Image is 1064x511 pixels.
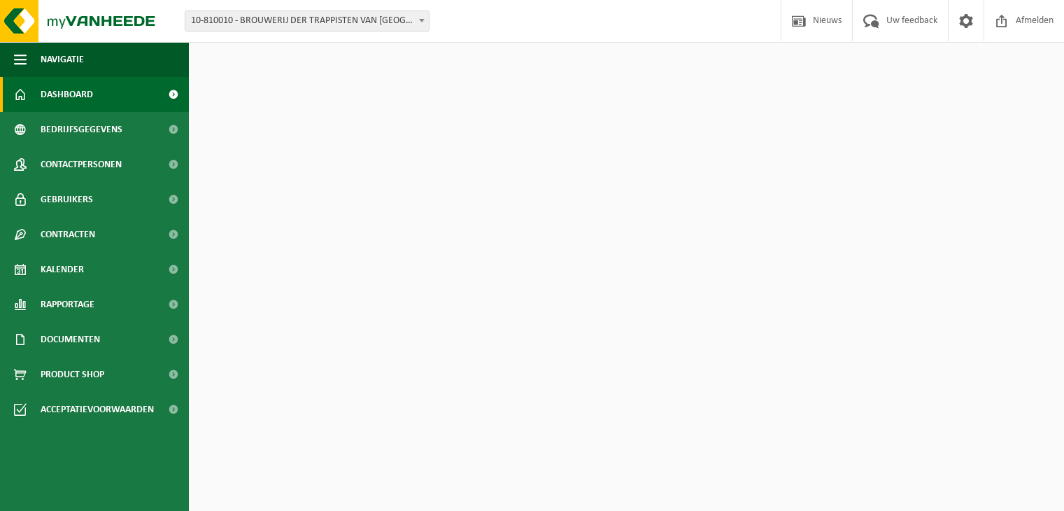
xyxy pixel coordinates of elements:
span: Kalender [41,252,84,287]
span: Rapportage [41,287,94,322]
span: 10-810010 - BROUWERIJ DER TRAPPISTEN VAN WESTMALLE - WESTMALLE [185,10,430,31]
span: Product Shop [41,357,104,392]
span: Contactpersonen [41,147,122,182]
span: 10-810010 - BROUWERIJ DER TRAPPISTEN VAN WESTMALLE - WESTMALLE [185,11,429,31]
span: Navigatie [41,42,84,77]
span: Gebruikers [41,182,93,217]
span: Contracten [41,217,95,252]
span: Bedrijfsgegevens [41,112,122,147]
span: Acceptatievoorwaarden [41,392,154,427]
span: Documenten [41,322,100,357]
span: Dashboard [41,77,93,112]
